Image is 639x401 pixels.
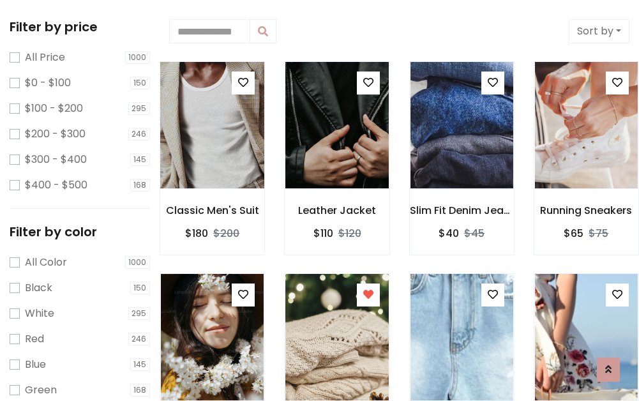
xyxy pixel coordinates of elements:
[128,333,151,345] span: 246
[569,19,629,43] button: Sort by
[130,77,151,89] span: 150
[125,51,151,64] span: 1000
[130,358,151,371] span: 145
[338,226,361,241] del: $120
[25,50,65,65] label: All Price
[25,101,83,116] label: $100 - $200
[285,204,389,216] h6: Leather Jacket
[410,204,514,216] h6: Slim Fit Denim Jeans
[439,227,459,239] h6: $40
[589,226,608,241] del: $75
[128,128,151,140] span: 246
[25,357,46,372] label: Blue
[25,75,71,91] label: $0 - $100
[160,204,264,216] h6: Classic Men's Suit
[25,178,87,193] label: $400 - $500
[130,384,151,397] span: 168
[130,153,151,166] span: 145
[25,306,54,321] label: White
[10,224,150,239] h5: Filter by color
[534,204,638,216] h6: Running Sneakers
[25,382,57,398] label: Green
[564,227,583,239] h6: $65
[128,102,151,115] span: 295
[10,19,150,34] h5: Filter by price
[464,226,485,241] del: $45
[25,255,67,270] label: All Color
[25,152,87,167] label: $300 - $400
[185,227,208,239] h6: $180
[130,179,151,192] span: 168
[213,226,239,241] del: $200
[25,331,44,347] label: Red
[125,256,151,269] span: 1000
[128,307,151,320] span: 295
[313,227,333,239] h6: $110
[130,282,151,294] span: 150
[25,126,86,142] label: $200 - $300
[25,280,52,296] label: Black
